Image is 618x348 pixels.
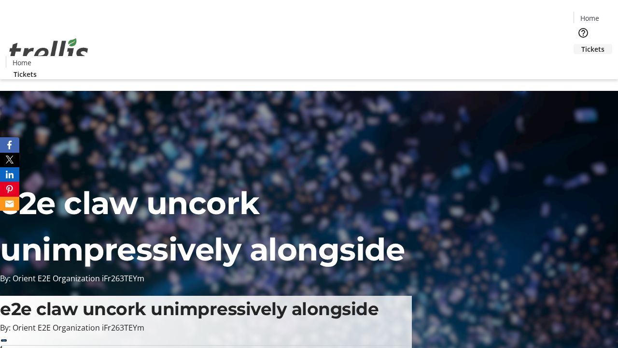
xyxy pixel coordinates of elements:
img: Orient E2E Organization iFr263TEYm's Logo [6,28,92,76]
button: Help [574,23,593,43]
span: Tickets [581,44,604,54]
span: Home [13,58,31,68]
a: Tickets [6,69,44,79]
a: Home [574,13,605,23]
a: Home [6,58,37,68]
a: Tickets [574,44,612,54]
button: Cart [574,54,593,73]
span: Home [580,13,599,23]
span: Tickets [14,69,37,79]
